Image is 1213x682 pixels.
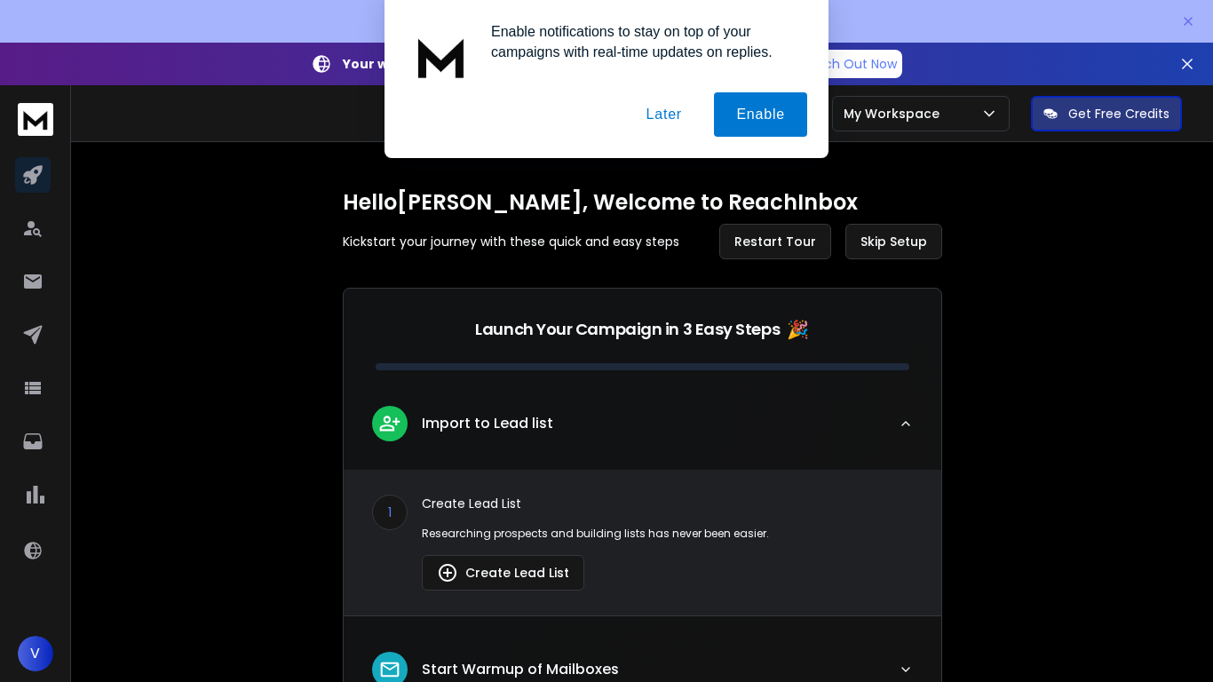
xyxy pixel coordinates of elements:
[18,636,53,671] button: V
[477,21,807,62] div: Enable notifications to stay on top of your campaigns with real-time updates on replies.
[437,562,458,583] img: lead
[344,470,941,615] div: leadImport to Lead list
[343,188,942,217] h1: Hello [PERSON_NAME] , Welcome to ReachInbox
[406,21,477,92] img: notification icon
[860,233,927,250] span: Skip Setup
[475,317,780,342] p: Launch Your Campaign in 3 Easy Steps
[719,224,831,259] button: Restart Tour
[343,233,679,250] p: Kickstart your journey with these quick and easy steps
[372,495,408,530] div: 1
[787,317,809,342] span: 🎉
[344,392,941,470] button: leadImport to Lead list
[714,92,807,137] button: Enable
[422,413,553,434] p: Import to Lead list
[623,92,703,137] button: Later
[378,658,401,681] img: lead
[422,659,619,680] p: Start Warmup of Mailboxes
[422,495,913,512] p: Create Lead List
[378,412,401,434] img: lead
[422,527,913,541] p: Researching prospects and building lists has never been easier.
[422,555,584,591] button: Create Lead List
[845,224,942,259] button: Skip Setup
